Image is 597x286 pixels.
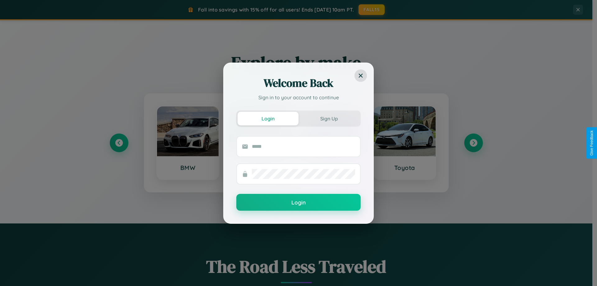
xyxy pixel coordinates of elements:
h2: Welcome Back [236,76,361,91]
div: Give Feedback [590,130,594,156]
button: Sign Up [298,112,359,125]
button: Login [236,194,361,211]
p: Sign in to your account to continue [236,94,361,101]
button: Login [238,112,298,125]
